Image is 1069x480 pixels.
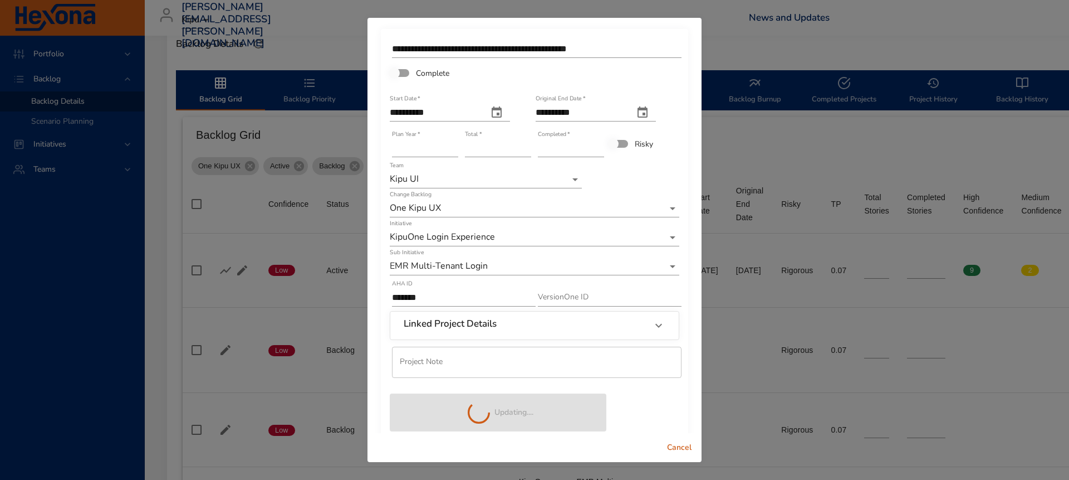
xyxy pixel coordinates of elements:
label: Initiative [390,221,411,227]
span: Complete [416,67,449,79]
button: Cancel [661,438,697,458]
div: Linked Project Details [390,312,679,340]
span: Cancel [666,441,693,455]
div: Kipu UI [390,171,582,188]
h6: Linked Project Details [404,318,497,329]
label: Sub Initiative [390,250,424,256]
label: Plan Year [392,132,420,138]
label: AHA ID [392,281,413,287]
div: One Kipu UX [390,200,679,217]
div: EMR Multi-Tenant Login [390,258,679,275]
button: original end date [629,99,656,126]
div: KipuOne Login Experience [390,229,679,246]
label: Completed [538,132,570,138]
label: Start Date [390,96,420,102]
label: Original End Date [536,96,585,102]
button: start date [483,99,510,126]
span: Risky [635,138,653,150]
label: Change Backlog [390,192,431,198]
label: Team [390,163,404,169]
label: Total [465,132,482,138]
